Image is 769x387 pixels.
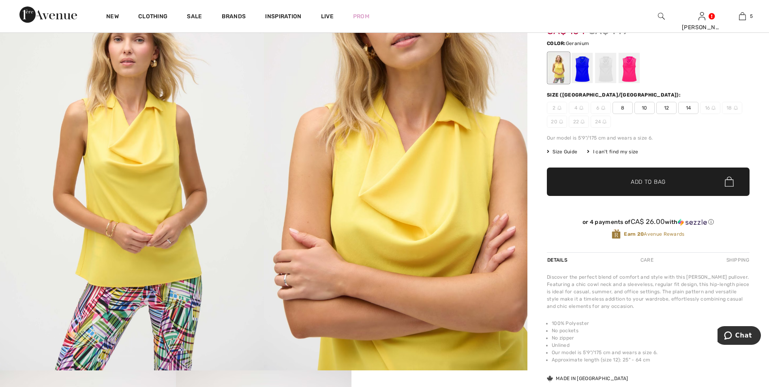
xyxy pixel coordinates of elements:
[631,217,665,226] span: CA$ 26.00
[547,218,750,226] div: or 4 payments of with
[547,273,750,310] div: Discover the perfect blend of comfort and style with this [PERSON_NAME] pullover. Featuring a chi...
[569,102,589,114] span: 4
[552,334,750,342] li: No zipper
[222,13,246,21] a: Brands
[547,148,577,155] span: Size Guide
[724,253,750,267] div: Shipping
[595,53,616,83] div: Vanilla 30
[579,106,583,110] img: ring-m.svg
[682,23,722,32] div: [PERSON_NAME]
[602,120,606,124] img: ring-m.svg
[552,356,750,363] li: Approximate length (size 12): 25" - 64 cm
[591,116,611,128] span: 24
[722,102,742,114] span: 18
[547,168,750,196] button: Add to Bag
[19,6,77,23] img: 1ère Avenue
[548,53,569,83] div: Citrus
[557,106,561,110] img: ring-m.svg
[725,176,734,187] img: Bag.svg
[547,116,567,128] span: 20
[106,13,119,21] a: New
[566,41,589,46] span: Geranium
[631,177,666,186] span: Add to Bag
[552,327,750,334] li: No pockets
[547,253,570,267] div: Details
[700,102,720,114] span: 16
[718,326,761,346] iframe: Opens a widget where you can chat to one of our agents
[265,13,301,21] span: Inspiration
[138,13,167,21] a: Clothing
[547,102,567,114] span: 2
[698,12,705,20] a: Sign In
[353,12,369,21] a: Prom
[552,320,750,327] li: 100% Polyester
[559,120,563,124] img: ring-m.svg
[552,342,750,349] li: Unlined
[547,375,628,382] div: Made in [GEOGRAPHIC_DATA]
[739,11,746,21] img: My Bag
[624,230,684,238] span: Avenue Rewards
[569,116,589,128] span: 22
[711,106,715,110] img: ring-m.svg
[658,11,665,21] img: search the website
[634,253,660,267] div: Care
[634,102,655,114] span: 10
[722,11,762,21] a: 5
[612,229,621,240] img: Avenue Rewards
[734,106,738,110] img: ring-m.svg
[587,148,638,155] div: I can't find my size
[601,106,605,110] img: ring-m.svg
[624,231,644,237] strong: Earn 20
[552,349,750,356] li: Our model is 5'9"/175 cm and wears a size 6.
[547,218,750,229] div: or 4 payments ofCA$ 26.00withSezzle Click to learn more about Sezzle
[580,120,585,124] img: ring-m.svg
[547,91,682,99] div: Size ([GEOGRAPHIC_DATA]/[GEOGRAPHIC_DATA]):
[698,11,705,21] img: My Info
[656,102,677,114] span: 12
[591,102,611,114] span: 6
[547,134,750,142] div: Our model is 5'9"/175 cm and wears a size 6.
[678,219,707,226] img: Sezzle
[187,13,202,21] a: Sale
[572,53,593,83] div: Royal Sapphire 163
[547,41,566,46] span: Color:
[678,102,698,114] span: 14
[750,13,753,20] span: 5
[321,12,334,21] a: Live
[547,17,585,37] span: CA$ 104
[619,53,640,83] div: Geranium
[613,102,633,114] span: 8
